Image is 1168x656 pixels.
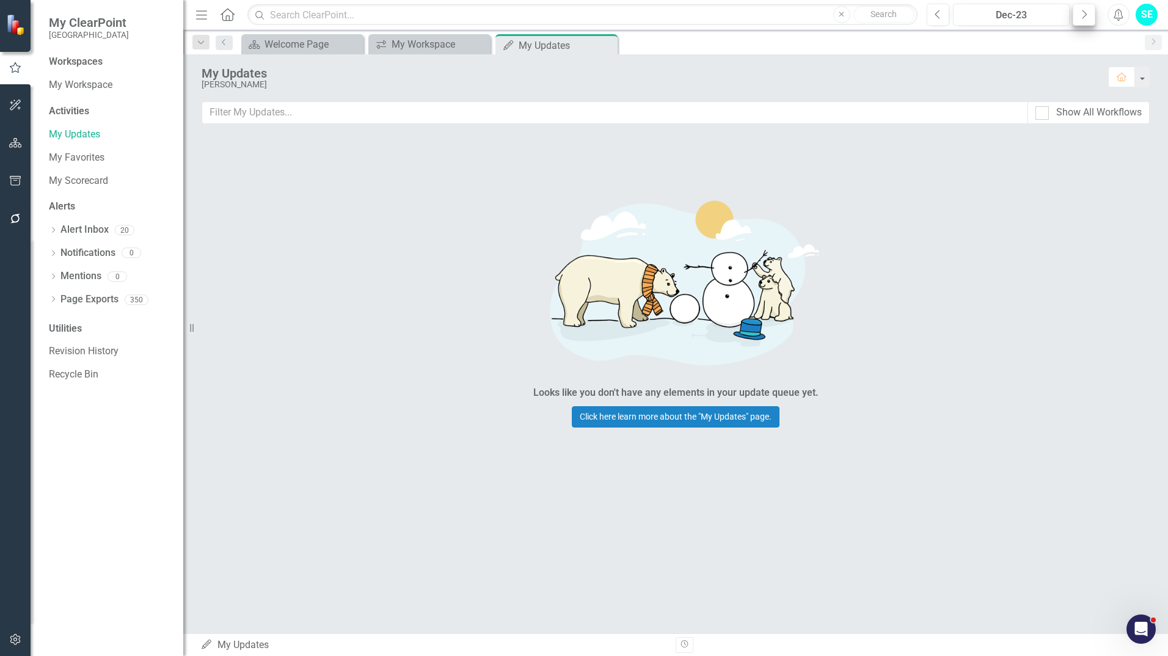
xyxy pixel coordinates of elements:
div: 0 [108,271,127,282]
a: Alert Inbox [60,223,109,237]
a: My Workspace [371,37,487,52]
div: 20 [115,225,134,235]
a: My Favorites [49,151,171,165]
div: Workspaces [49,55,103,69]
div: Alerts [49,200,171,214]
img: ClearPoint Strategy [6,14,27,35]
div: Looks like you don't have any elements in your update queue yet. [533,386,819,400]
div: Welcome Page [265,37,360,52]
div: Utilities [49,322,171,336]
div: My Workspace [392,37,487,52]
iframe: Intercom live chat [1126,614,1156,644]
div: 0 [122,248,141,258]
a: Page Exports [60,293,119,307]
div: My Updates [202,67,1096,80]
a: Revision History [49,344,171,359]
a: My Workspace [49,78,171,92]
span: Search [871,9,897,19]
span: My ClearPoint [49,15,129,30]
a: Notifications [60,246,115,260]
a: Mentions [60,269,101,283]
input: Search ClearPoint... [247,4,918,26]
div: [PERSON_NAME] [202,80,1096,89]
button: Dec-23 [953,4,1070,26]
div: My Updates [200,638,666,652]
a: Recycle Bin [49,368,171,382]
a: My Scorecard [49,174,171,188]
div: 350 [125,294,148,305]
div: My Updates [519,38,615,53]
div: Dec-23 [957,8,1065,23]
a: Click here learn more about the "My Updates" page. [572,406,779,428]
div: Activities [49,104,171,118]
button: Search [853,6,914,23]
a: Welcome Page [244,37,360,52]
img: Getting started [492,180,859,383]
button: SE [1136,4,1158,26]
input: Filter My Updates... [202,101,1028,124]
a: My Updates [49,128,171,142]
div: Show All Workflows [1056,106,1142,120]
small: [GEOGRAPHIC_DATA] [49,30,129,40]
